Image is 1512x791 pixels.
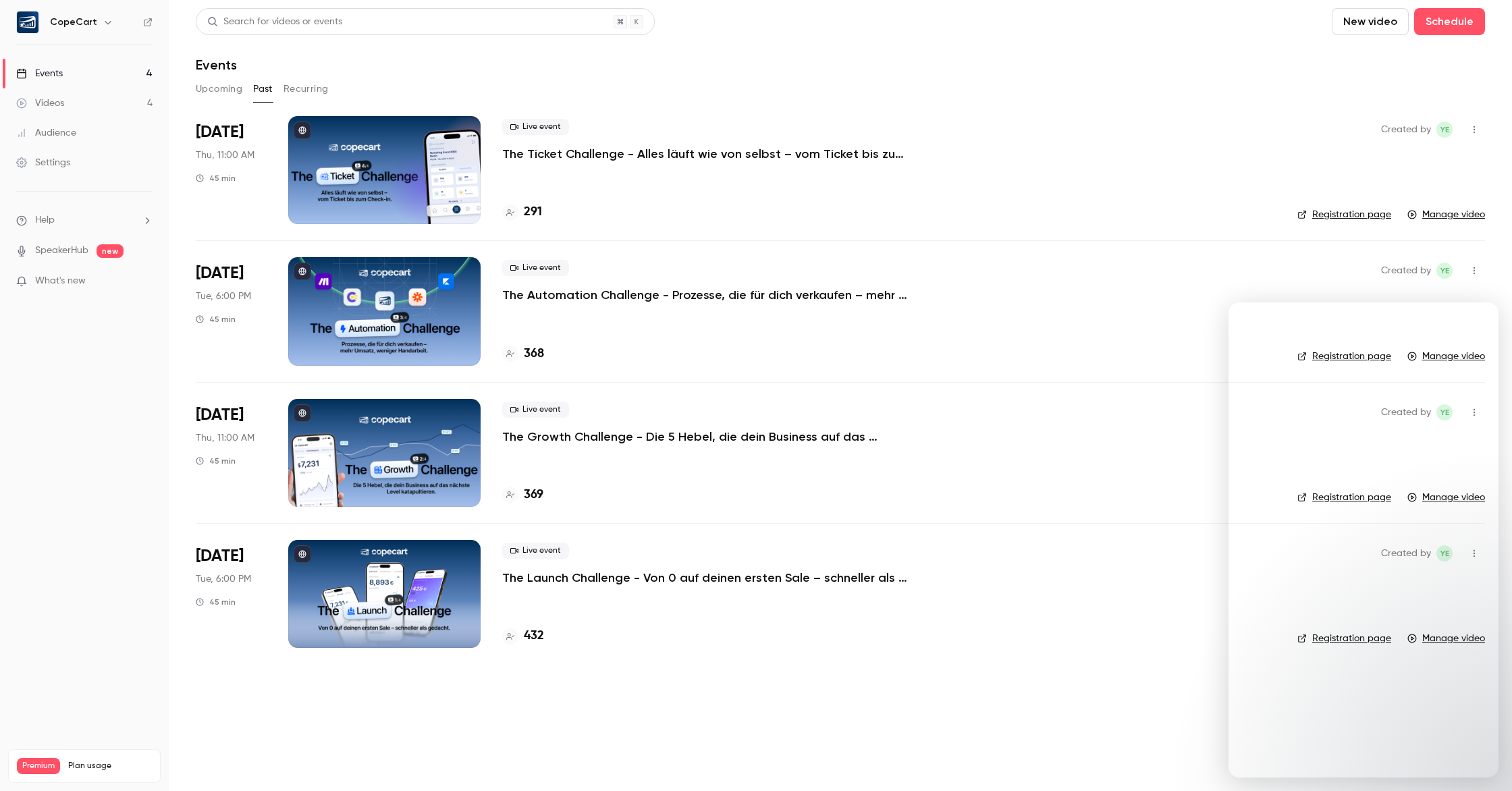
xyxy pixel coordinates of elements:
[253,78,273,100] button: Past
[524,486,543,504] h4: 369
[1297,208,1391,221] a: Registration page
[196,116,267,224] div: Oct 9 Thu, 11:00 AM (Europe/Berlin)
[16,156,70,169] div: Settings
[196,173,236,184] div: 45 min
[1381,263,1431,279] span: Created by
[524,345,544,363] h4: 368
[1381,121,1431,138] span: Created by
[502,543,569,559] span: Live event
[196,314,236,325] div: 45 min
[16,126,76,140] div: Audience
[1407,208,1485,221] a: Manage video
[502,486,543,504] a: 369
[17,758,60,774] span: Premium
[502,203,542,221] a: 291
[68,761,152,771] span: Plan usage
[196,148,254,162] span: Thu, 11:00 AM
[207,15,342,29] div: Search for videos or events
[196,399,267,507] div: Oct 2 Thu, 11:00 AM (Europe/Berlin)
[196,540,267,648] div: Sep 30 Tue, 6:00 PM (Europe/Berlin)
[502,627,544,645] a: 432
[196,545,244,567] span: [DATE]
[17,11,38,33] img: CopeCart
[196,57,237,73] h1: Events
[50,16,97,29] h6: CopeCart
[196,263,244,284] span: [DATE]
[1228,302,1498,778] iframe: Intercom live chat
[196,431,254,445] span: Thu, 11:00 AM
[35,213,55,227] span: Help
[502,402,569,418] span: Live event
[196,572,251,586] span: Tue, 6:00 PM
[1440,121,1449,138] span: YE
[502,345,544,363] a: 368
[16,97,64,110] div: Videos
[502,260,569,276] span: Live event
[1436,263,1453,279] span: Yasamin Esfahani
[524,627,544,645] h4: 432
[196,257,267,365] div: Oct 7 Tue, 6:00 PM (Europe/Berlin)
[35,274,86,288] span: What's new
[1436,121,1453,138] span: Yasamin Esfahani
[16,67,63,80] div: Events
[97,244,124,258] span: new
[502,429,907,445] a: The Growth Challenge - Die 5 Hebel, die dein Business auf das nächste Level katapultieren
[502,146,907,162] a: The Ticket Challenge - Alles läuft wie von selbst – vom Ticket bis zum Check-in
[502,287,907,303] a: The Automation Challenge - Prozesse, die für dich verkaufen – mehr Umsatz, weniger Handarbeit
[283,78,329,100] button: Recurring
[196,121,244,143] span: [DATE]
[196,78,242,100] button: Upcoming
[524,203,542,221] h4: 291
[502,570,907,586] a: The Launch Challenge - Von 0 auf deinen ersten Sale – schneller als gedacht
[196,456,236,466] div: 45 min
[1414,8,1485,35] button: Schedule
[196,404,244,426] span: [DATE]
[502,119,569,135] span: Live event
[1332,8,1409,35] button: New video
[196,597,236,607] div: 45 min
[16,213,153,227] li: help-dropdown-opener
[35,244,88,258] a: SpeakerHub
[196,290,251,303] span: Tue, 6:00 PM
[1440,263,1449,279] span: YE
